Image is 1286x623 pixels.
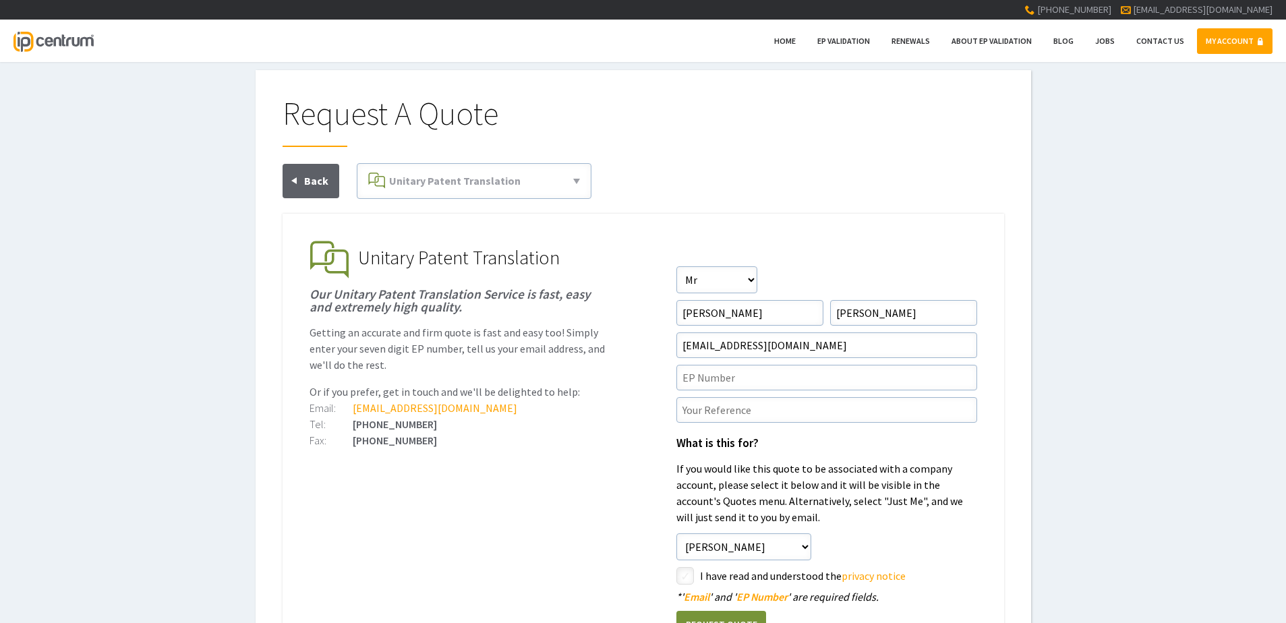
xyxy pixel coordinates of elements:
a: Blog [1045,28,1082,54]
h1: What is this for? [676,438,977,450]
span: Blog [1053,36,1074,46]
span: Renewals [892,36,930,46]
span: Unitary Patent Translation [389,174,521,187]
p: Or if you prefer, get in touch and we'll be delighted to help: [310,384,610,400]
span: About EP Validation [952,36,1032,46]
a: [EMAIL_ADDRESS][DOMAIN_NAME] [353,401,517,415]
span: Home [774,36,796,46]
div: ' ' and ' ' are required fields. [676,591,977,602]
span: Email [684,590,709,603]
a: Renewals [883,28,939,54]
a: Unitary Patent Translation [363,169,585,193]
span: EP Validation [817,36,870,46]
p: If you would like this quote to be associated with a company account, please select it below and ... [676,461,977,525]
p: Getting an accurate and firm quote is fast and easy too! Simply enter your seven digit EP number,... [310,324,610,373]
div: [PHONE_NUMBER] [310,435,610,446]
div: Tel: [310,419,353,429]
a: Home [765,28,805,54]
a: Contact Us [1128,28,1193,54]
span: EP Number [736,590,788,603]
input: EP Number [676,365,977,390]
span: Contact Us [1136,36,1184,46]
a: EP Validation [809,28,879,54]
a: [EMAIL_ADDRESS][DOMAIN_NAME] [1133,3,1273,16]
input: Email [676,332,977,358]
label: styled-checkbox [676,567,694,585]
input: Your Reference [676,397,977,423]
span: Back [304,174,328,187]
div: Fax: [310,435,353,446]
a: Back [283,164,339,198]
h1: Request A Quote [283,97,1004,147]
label: I have read and understood the [700,567,977,585]
span: [PHONE_NUMBER] [1037,3,1111,16]
span: Jobs [1095,36,1115,46]
div: [PHONE_NUMBER] [310,419,610,429]
input: Surname [830,300,977,326]
a: IP Centrum [13,20,93,62]
a: MY ACCOUNT [1197,28,1273,54]
div: Email: [310,403,353,413]
a: Jobs [1086,28,1123,54]
input: First Name [676,300,823,326]
span: Unitary Patent Translation [358,245,560,270]
a: About EP Validation [943,28,1041,54]
a: privacy notice [842,569,906,583]
h1: Our Unitary Patent Translation Service is fast, easy and extremely high quality. [310,288,610,314]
